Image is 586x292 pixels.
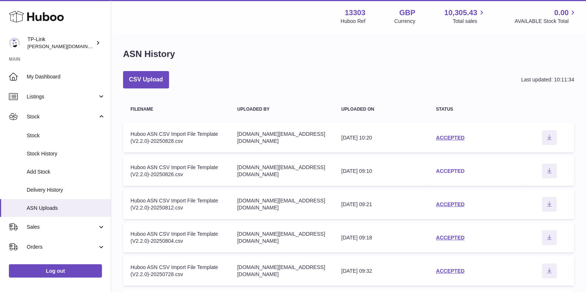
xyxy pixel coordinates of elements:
a: ACCEPTED [436,235,464,241]
th: Uploaded on [334,100,429,119]
div: TP-Link [27,36,94,50]
span: Sales [27,224,97,231]
div: Currency [394,18,416,25]
div: [DATE] 09:21 [341,201,421,208]
a: ACCEPTED [436,201,464,207]
button: Download ASN file [542,164,557,178]
span: Delivery History [27,187,105,194]
span: 10,305.43 [444,8,477,18]
span: [PERSON_NAME][DOMAIN_NAME][EMAIL_ADDRESS][DOMAIN_NAME] [27,43,187,49]
span: My Dashboard [27,73,105,80]
div: [DATE] 09:18 [341,234,421,241]
div: Huboo ASN CSV Import File Template (V2.2.0)-20250728.csv [130,264,222,278]
div: [DATE] 10:20 [341,134,421,141]
strong: 13303 [345,8,365,18]
span: AVAILABLE Stock Total [514,18,577,25]
div: Huboo Ref [341,18,365,25]
button: Download ASN file [542,197,557,212]
th: actions [525,100,574,119]
button: Download ASN file [542,264,557,278]
div: [DOMAIN_NAME][EMAIL_ADDRESS][DOMAIN_NAME] [237,197,327,211]
a: Log out [9,264,102,278]
div: [DOMAIN_NAME][EMAIL_ADDRESS][DOMAIN_NAME] [237,264,327,278]
button: CSV Upload [123,71,169,88]
th: Uploaded by [230,100,334,119]
span: 0.00 [554,8,569,18]
a: 10,305.43 Total sales [444,8,486,25]
th: Status [428,100,525,119]
div: Huboo ASN CSV Import File Template (V2.2.0)-20250804.csv [130,231,222,245]
a: ACCEPTED [436,268,464,274]
span: Total sales [453,18,486,25]
span: Stock History [27,150,105,157]
div: Huboo ASN CSV Import File Template (V2.2.0)-20250812.csv [130,197,222,211]
a: 0.00 AVAILABLE Stock Total [514,8,577,25]
button: Download ASN file [542,130,557,145]
span: Add Stock [27,168,105,175]
div: Last updated: 10:11:34 [521,76,574,83]
div: [DOMAIN_NAME][EMAIL_ADDRESS][DOMAIN_NAME] [237,164,327,178]
div: [DOMAIN_NAME][EMAIL_ADDRESS][DOMAIN_NAME] [237,131,327,145]
h1: ASN History [123,48,175,60]
strong: GBP [399,8,415,18]
div: Huboo ASN CSV Import File Template (V2.2.0)-20250826.csv [130,164,222,178]
span: Stock [27,132,105,139]
div: [DATE] 09:32 [341,268,421,275]
span: Listings [27,93,97,100]
a: ACCEPTED [436,135,464,141]
span: ASN Uploads [27,205,105,212]
span: Orders [27,244,97,251]
div: [DATE] 09:10 [341,168,421,175]
div: Huboo ASN CSV Import File Template (V2.2.0)-20250828.csv [130,131,222,145]
div: [DOMAIN_NAME][EMAIL_ADDRESS][DOMAIN_NAME] [237,231,327,245]
span: Stock [27,113,97,120]
th: Filename [123,100,230,119]
a: ACCEPTED [436,168,464,174]
img: susie.li@tp-link.com [9,37,20,48]
button: Download ASN file [542,230,557,245]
